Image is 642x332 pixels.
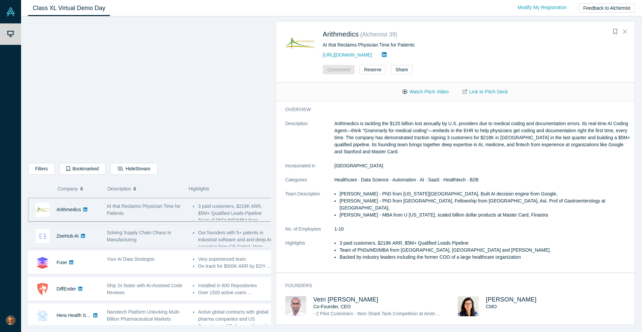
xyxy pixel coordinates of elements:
button: Bookmarked [60,163,106,175]
button: Bookmark [611,27,620,36]
iframe: Alchemist Class XL Demo Day: Vault [28,22,271,158]
dt: No. of Employees [285,226,334,240]
dt: Categories [285,176,334,190]
button: Share [391,65,413,74]
img: DiffEnder's Logo [35,282,49,296]
a: [URL][DOMAIN_NAME] [323,52,372,58]
li: Team of PhDs/MD/MBA from [GEOGRAPHIC_DATA], [GEOGRAPHIC_DATA] and [PERSON_NAME]. [339,247,630,254]
img: Fuse's Logo [35,256,49,270]
button: Company [58,182,101,196]
span: Healthcare · Data Science · Automation · AI · SaaS · Healthtech · B2B [334,177,478,182]
a: Fuse [57,260,67,265]
span: Ship 2x faster with AI-Assisted Code Reviews [107,283,183,295]
button: Filters [28,163,55,175]
button: Connected [323,65,355,74]
a: Class XL Virtual Demo Day [28,0,110,16]
img: Arithmedics's Logo [285,29,316,59]
p: [PERSON_NAME] - PhD from [GEOGRAPHIC_DATA], Fellowship from [GEOGRAPHIC_DATA], Ast. Prof of Gastr... [339,197,630,212]
button: Feedback to Alchemist [578,3,635,13]
a: Hera Health Solutions [57,313,102,318]
dt: Description [285,120,334,162]
span: Your AI Data Strategist. [107,256,155,262]
dt: Team Description [285,190,334,226]
p: [PERSON_NAME] - MBA from U [US_STATE], scaled billion dollar products at Master Card, Finastra [339,212,630,219]
dd: [GEOGRAPHIC_DATA] [334,162,630,169]
button: Reserve [359,65,386,74]
p: [PERSON_NAME] - PhD from [US_STATE][GEOGRAPHIC_DATA], Built AI decision engine from Google, [339,190,630,197]
img: Hera Health Solutions's Logo [35,309,49,323]
a: Vetri [PERSON_NAME] [313,296,378,303]
span: Description [108,182,131,196]
img: Vetri Venthan Elango's Profile Image [285,296,306,316]
a: DiffEnder [57,286,76,292]
li: 3 paid customers, $218K ARR, $5M+ Qualified Leads Pipeline [339,240,630,247]
button: Close [620,26,630,37]
a: Link to Pitch Deck [456,86,515,98]
dt: Incorporated in [285,162,334,176]
span: Highlights [189,186,209,191]
span: Solving Supply Chain Chaos in Manufacturing [107,230,171,242]
img: Alchemist Vault Logo [6,7,15,16]
a: ZeeHub AI [57,233,79,239]
button: HideStream [110,163,157,175]
span: AI that Reclaims Physician Time for Patients [107,203,181,216]
li: On track for $500K ARR by EOY ... [198,263,272,270]
img: Arithmedics's Logo [35,203,49,217]
button: Watch Pitch Video [396,86,456,98]
div: AI that Reclaims Physician Time for Patients [323,41,546,49]
h3: overview [285,106,621,113]
span: CMO [486,304,497,309]
span: Nanotech Platform Unlocking Multi-Billion Pharmaceutical Markets [107,309,180,322]
li: Our founders with 5+ patents in industrial software and and deep AI expertise from GE Digital, Me... [198,229,272,250]
a: [PERSON_NAME] [486,296,537,303]
li: Installed in 600 Repositories [198,282,272,289]
a: Modify My Registration [511,2,574,13]
h3: Founders [285,282,621,289]
li: Team of PhDs/MD/MBA from [GEOGRAPHIC_DATA], [GEOGRAPHIC_DATA] and UMich. ... [198,217,272,245]
small: ( Alchemist 39 ) [360,31,398,38]
a: Arithmedics [57,207,81,212]
img: Renumathy Dhanasekaran's Profile Image [458,296,479,316]
img: ZeeHub AI's Logo [35,229,49,243]
p: Arithmedics is tackling the $125 billion lost annually by U.S. providers due to medical coding an... [334,120,630,155]
li: Backed by industry leaders including the former COO of a large healthcare organization [339,254,630,261]
span: Co-Founder, CEO [313,304,351,309]
span: Company [58,182,78,196]
dd: 1-10 [334,226,630,233]
dt: Highlights [285,240,334,268]
li: Over 1500 active users ... [198,289,272,296]
a: Arithmedics [323,30,359,38]
button: Description [108,182,182,196]
li: 3 paid customers, $218K ARR, $5M+ Qualified Leads Pipeline [198,203,272,217]
li: Very experienced team [198,256,272,263]
img: Bharat Shyam's Account [6,316,15,325]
